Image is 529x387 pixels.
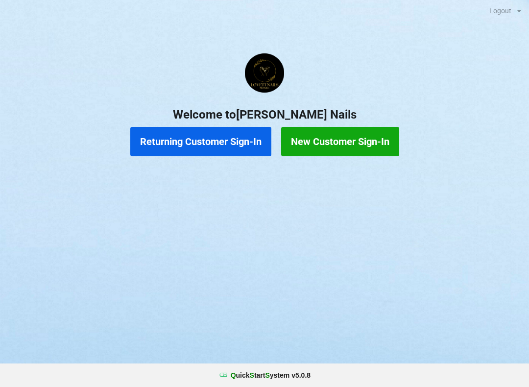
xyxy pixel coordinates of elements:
[231,371,236,379] span: Q
[245,53,284,93] img: Lovett1.png
[218,370,228,380] img: favicon.ico
[250,371,254,379] span: S
[281,127,399,156] button: New Customer Sign-In
[130,127,271,156] button: Returning Customer Sign-In
[231,370,311,380] b: uick tart ystem v 5.0.8
[489,7,511,14] div: Logout
[265,371,269,379] span: S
